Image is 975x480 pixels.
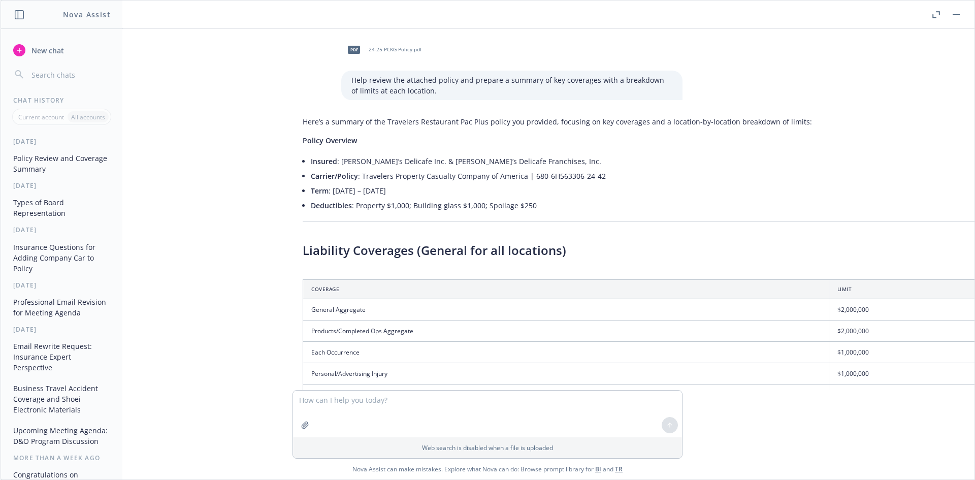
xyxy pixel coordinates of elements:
[1,454,122,462] div: More than a week ago
[9,380,114,418] button: Business Travel Accident Coverage and Shoei Electronic Materials
[311,171,358,181] span: Carrier/Policy
[311,156,337,166] span: Insured
[1,325,122,334] div: [DATE]
[303,279,829,299] th: Coverage
[29,45,64,56] span: New chat
[9,150,114,177] button: Policy Review and Coverage Summary
[18,113,64,121] p: Current account
[9,422,114,450] button: Upcoming Meeting Agenda: D&O Program Discussion
[303,321,829,342] td: Products/Completed Ops Aggregate
[1,181,122,190] div: [DATE]
[303,342,829,363] td: Each Occurrence
[341,37,424,62] div: pdf24-25 PCKG Policy.pdf
[71,113,105,121] p: All accounts
[311,186,329,196] span: Term
[1,96,122,105] div: Chat History
[9,41,114,59] button: New chat
[1,226,122,234] div: [DATE]
[9,338,114,376] button: Email Rewrite Request: Insurance Expert Perspective
[303,363,829,385] td: Personal/Advertising Injury
[9,194,114,221] button: Types of Board Representation
[595,465,601,473] a: BI
[351,75,672,96] p: Help review the attached policy and prepare a summary of key coverages with a breakdown of limits...
[299,443,676,452] p: Web search is disabled when a file is uploaded
[303,385,829,406] td: Damage to Premises Rented to You
[615,465,623,473] a: TR
[9,239,114,277] button: Insurance Questions for Adding Company Car to Policy
[369,46,421,53] span: 24-25 PCKG Policy.pdf
[1,281,122,290] div: [DATE]
[63,9,111,20] h1: Nova Assist
[9,294,114,321] button: Professional Email Revision for Meeting Agenda
[348,46,360,53] span: pdf
[1,137,122,146] div: [DATE]
[311,201,352,210] span: Deductibles
[5,459,970,479] span: Nova Assist can make mistakes. Explore what Nova can do: Browse prompt library for and
[29,68,110,82] input: Search chats
[303,299,829,320] td: General Aggregate
[303,136,357,145] span: Policy Overview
